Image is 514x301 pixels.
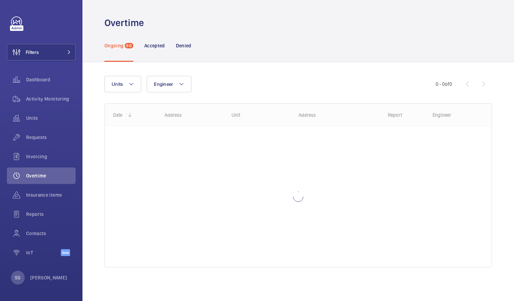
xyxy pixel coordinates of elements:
[445,81,449,87] span: of
[26,49,39,56] span: Filters
[15,274,21,281] p: SG
[26,76,76,83] span: Dashboard
[26,153,76,160] span: Invoicing
[26,211,76,218] span: Reports
[176,42,191,49] p: Denied
[144,42,165,49] p: Accepted
[436,82,452,86] span: 0 - 0 0
[104,76,141,92] button: Units
[26,115,76,121] span: Units
[26,192,76,198] span: Insurance items
[26,172,76,179] span: Overtime
[26,249,61,256] span: IoT
[104,16,148,29] h1: Overtime
[154,81,173,87] span: Engineer
[30,274,67,281] p: [PERSON_NAME]
[125,43,133,48] span: 90
[26,134,76,141] span: Requests
[26,230,76,237] span: Contacts
[26,95,76,102] span: Activity Monitoring
[61,249,70,256] span: Beta
[104,42,123,49] p: Ongoing
[112,81,123,87] span: Units
[7,44,76,60] button: Filters
[147,76,191,92] button: Engineer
